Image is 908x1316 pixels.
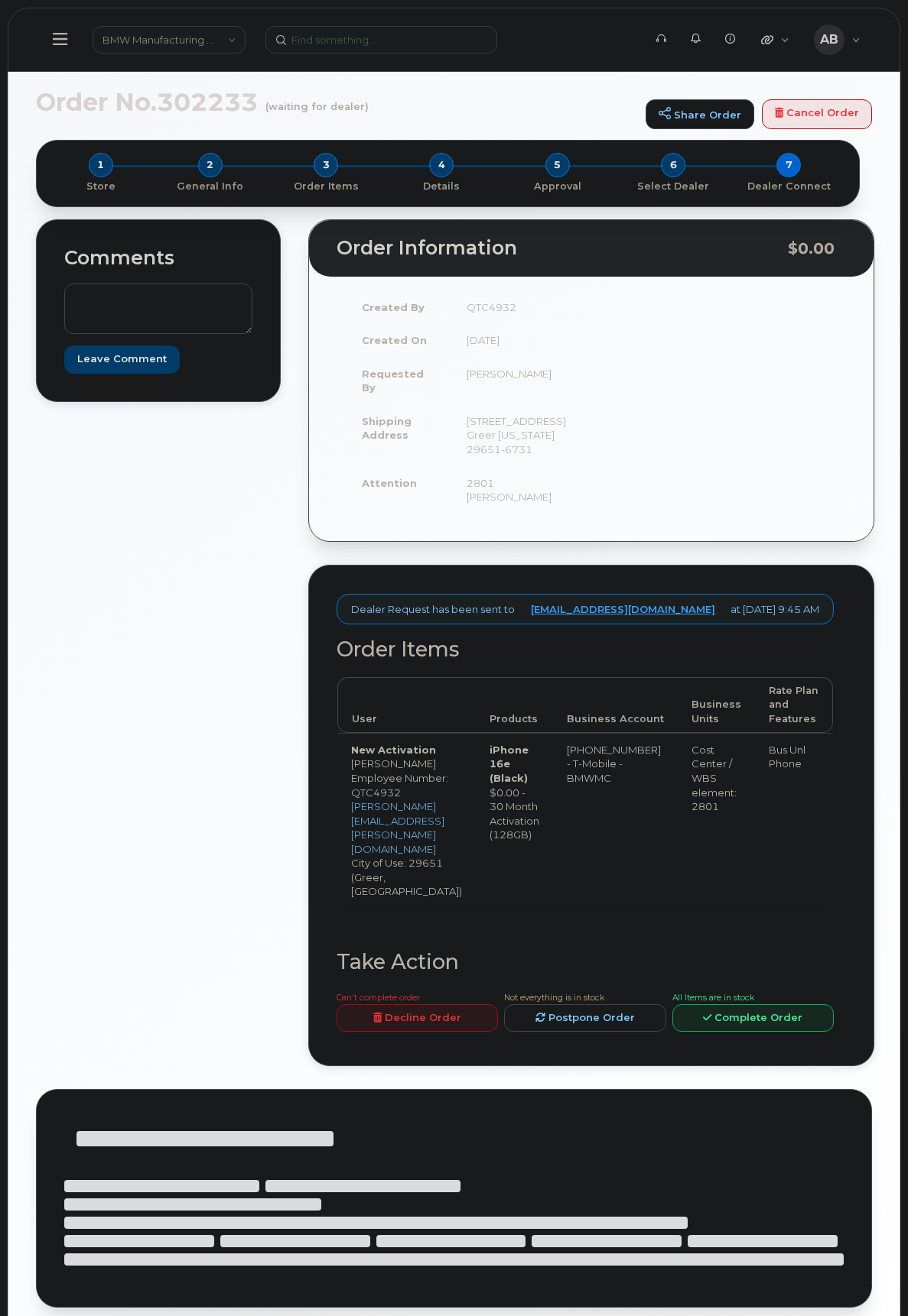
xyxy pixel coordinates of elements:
[89,153,113,177] span: 1
[506,180,609,193] p: Approval
[453,466,580,514] td: 2801 [PERSON_NAME]
[672,993,754,1003] span: All Items are in stock
[362,415,412,442] strong: Shipping Address
[553,677,678,733] th: Business Account
[504,1004,666,1032] a: Postpone Order
[362,334,427,346] strong: Created On
[762,99,872,130] a: Cancel Order
[453,404,580,466] td: [STREET_ADDRESS] Greer [US_STATE] 29651-6731
[362,368,424,394] strong: Requested By
[755,733,833,908] td: Bus Unl Phone
[646,99,754,130] a: Share Order
[500,177,615,193] a: 5 Approval
[615,177,731,193] a: 6 Select Dealer
[351,800,444,855] a: [PERSON_NAME][EMAIL_ADDRESS][PERSON_NAME][DOMAIN_NAME]
[64,345,180,374] input: Leave Comment
[36,89,638,115] h1: Order No.302233
[337,594,834,625] div: Dealer Request has been sent to at [DATE] 9:45 AM
[661,153,685,177] span: 6
[152,177,268,193] a: 2 General Info
[337,638,834,661] h2: Order Items
[337,238,788,259] h2: Order Information
[55,180,146,193] p: Store
[337,993,420,1003] span: Can't complete order
[490,744,529,784] strong: iPhone 16e (Black)
[362,477,417,489] strong: Attention
[268,177,384,193] a: 3 Order Items
[453,357,580,404] td: [PERSON_NAME]
[64,248,252,269] h2: Comments
[476,677,553,733] th: Products
[476,733,553,908] td: $0.00 - 30 Month Activation (128GB)
[504,993,604,1003] span: Not everything is in stock
[351,772,448,799] span: Employee Number: QTC4932
[265,89,369,112] small: (waiting for dealer)
[49,177,152,193] a: 1 Store
[788,234,835,263] div: $0.00
[198,153,223,177] span: 2
[553,733,678,908] td: [PHONE_NUMBER] - T-Mobile - BMWMC
[158,180,262,193] p: General Info
[453,290,580,324] td: QTC4932
[351,744,436,756] strong: New Activation
[453,323,580,357] td: [DATE]
[678,677,755,733] th: Business Units
[545,153,570,177] span: 5
[531,602,715,617] a: [EMAIL_ADDRESS][DOMAIN_NAME]
[429,153,454,177] span: 4
[275,180,378,193] p: Order Items
[692,743,741,814] div: Cost Center / WBS element: 2801
[314,153,338,177] span: 3
[384,177,500,193] a: 4 Details
[337,1004,498,1032] a: Decline Order
[621,180,724,193] p: Select Dealer
[337,951,834,974] h2: Take Action
[755,677,833,733] th: Rate Plan and Features
[337,677,476,733] th: User
[390,180,493,193] p: Details
[337,733,476,908] td: [PERSON_NAME] City of Use: 29651 (Greer, [GEOGRAPHIC_DATA])
[362,301,425,313] strong: Created By
[672,1004,834,1032] a: Complete Order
